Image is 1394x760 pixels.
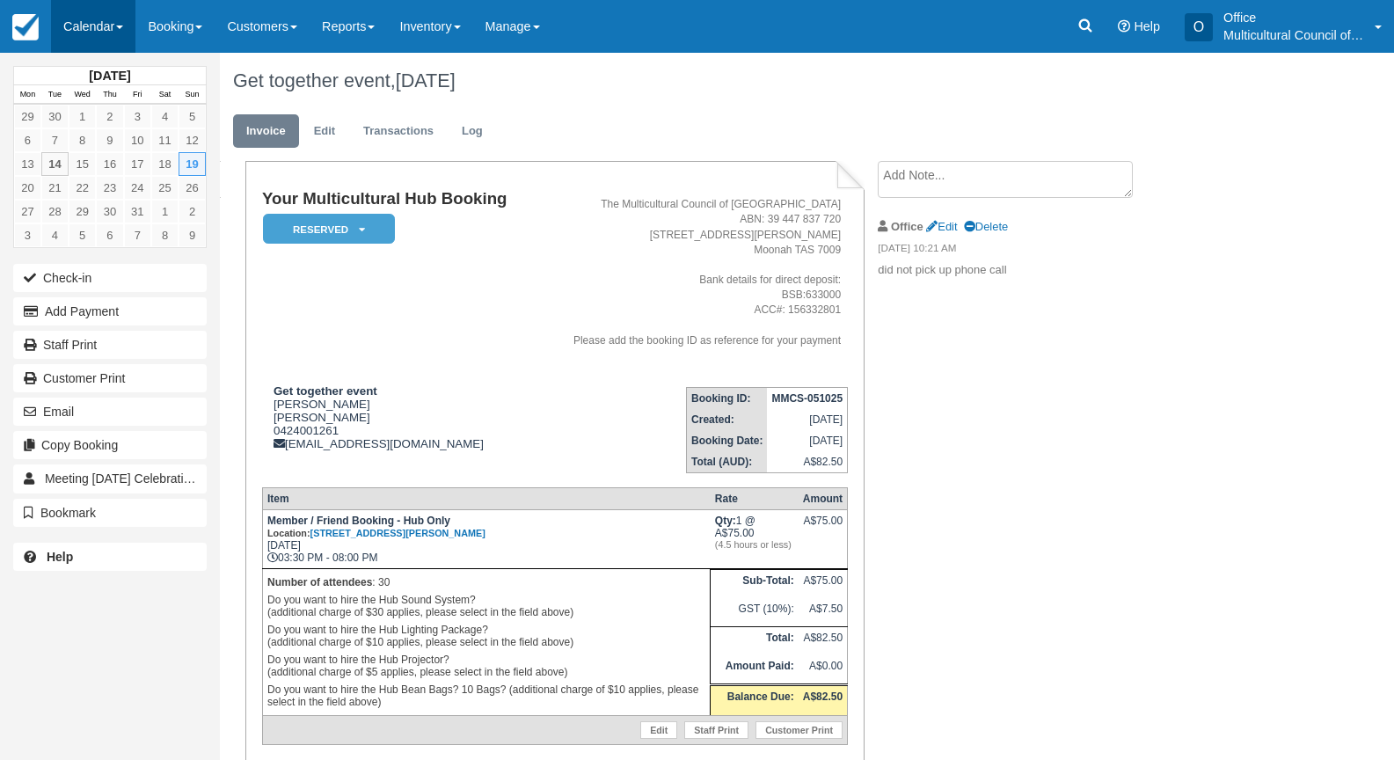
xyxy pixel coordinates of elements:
img: checkfront-main-nav-mini-logo.png [12,14,39,40]
th: Total: [711,626,799,654]
td: [DATE] [767,430,847,451]
a: 5 [69,223,96,247]
a: 2 [96,105,123,128]
th: Created: [687,409,768,430]
div: O [1185,13,1213,41]
a: 25 [151,176,179,200]
td: A$0.00 [799,655,848,685]
h1: Get together event, [233,70,1252,91]
th: Amount Paid: [711,655,799,685]
a: Edit [301,114,348,149]
a: Staff Print [13,331,207,359]
em: Reserved [263,214,395,245]
a: 19 [179,152,206,176]
span: [DATE] [396,69,456,91]
a: Reserved [262,213,389,245]
a: 29 [69,200,96,223]
a: Delete [964,220,1008,233]
a: Meeting [DATE] Celebration 23 [13,464,207,493]
td: A$82.50 [799,626,848,654]
a: Transactions [350,114,447,149]
a: 9 [96,128,123,152]
a: [STREET_ADDRESS][PERSON_NAME] [310,528,485,538]
small: Location: [267,528,485,538]
th: Total (AUD): [687,451,768,473]
th: Thu [96,85,123,105]
p: Office [1223,9,1364,26]
p: Do you want to hire the Hub Lighting Package? (additional charge of $10 applies, please select in... [267,621,705,651]
th: Balance Due: [711,685,799,715]
a: Customer Print [755,721,843,739]
a: 3 [124,105,151,128]
a: 17 [124,152,151,176]
a: 1 [69,105,96,128]
td: [DATE] [767,409,847,430]
strong: Get together event [274,384,377,398]
button: Add Payment [13,297,207,325]
h1: Your Multicultural Hub Booking [262,190,535,208]
th: Booking Date: [687,430,768,451]
a: Staff Print [684,721,748,739]
a: 6 [96,223,123,247]
span: Help [1134,19,1160,33]
a: Edit [640,721,677,739]
a: 15 [69,152,96,176]
a: 7 [41,128,69,152]
p: did not pick up phone call [878,262,1174,279]
p: : 30 [267,574,705,591]
a: 21 [41,176,69,200]
p: Multicultural Council of [GEOGRAPHIC_DATA] [1223,26,1364,44]
a: 4 [41,223,69,247]
a: 22 [69,176,96,200]
a: 23 [96,176,123,200]
a: 12 [179,128,206,152]
th: Item [262,487,710,509]
button: Bookmark [13,499,207,527]
strong: Qty [715,515,736,527]
button: Email [13,398,207,426]
a: 4 [151,105,179,128]
td: A$7.50 [799,598,848,626]
a: 30 [41,105,69,128]
th: Mon [14,85,41,105]
b: Help [47,550,73,564]
a: Customer Print [13,364,207,392]
th: Fri [124,85,151,105]
a: Invoice [233,114,299,149]
a: 2 [179,200,206,223]
em: [DATE] 10:21 AM [878,241,1174,260]
span: Meeting [DATE] Celebration [45,471,197,486]
strong: MMCS-051025 [771,392,843,405]
a: 28 [41,200,69,223]
a: 10 [124,128,151,152]
a: 1 [151,200,179,223]
a: 18 [151,152,179,176]
a: 30 [96,200,123,223]
td: 1 @ A$75.00 [711,509,799,568]
div: A$75.00 [803,515,843,541]
th: Sat [151,85,179,105]
a: 14 [41,152,69,176]
td: GST (10%): [711,598,799,626]
p: Do you want to hire the Hub Bean Bags? 10 Bags? (additional charge of $10 applies, please select ... [267,681,705,711]
a: Log [449,114,496,149]
a: 7 [124,223,151,247]
strong: Member / Friend Booking - Hub Only [267,515,485,539]
p: Do you want to hire the Hub Sound System? (additional charge of $30 applies, please select in the... [267,591,705,621]
em: (4.5 hours or less) [715,539,794,550]
th: Wed [69,85,96,105]
a: 26 [179,176,206,200]
a: 5 [179,105,206,128]
td: A$82.50 [767,451,847,473]
th: Rate [711,487,799,509]
a: 27 [14,200,41,223]
strong: A$82.50 [803,691,843,703]
a: 20 [14,176,41,200]
p: Do you want to hire the Hub Projector? (additional charge of $5 applies, please select in the fie... [267,651,705,681]
th: Amount [799,487,848,509]
a: 31 [124,200,151,223]
a: 11 [151,128,179,152]
address: The Multicultural Council of [GEOGRAPHIC_DATA] ABN: 39 447 837 720 [STREET_ADDRESS][PERSON_NAME] ... [542,197,841,347]
button: Check-in [13,264,207,292]
div: [PERSON_NAME] [PERSON_NAME] 0424001261 [EMAIL_ADDRESS][DOMAIN_NAME] [262,384,535,450]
